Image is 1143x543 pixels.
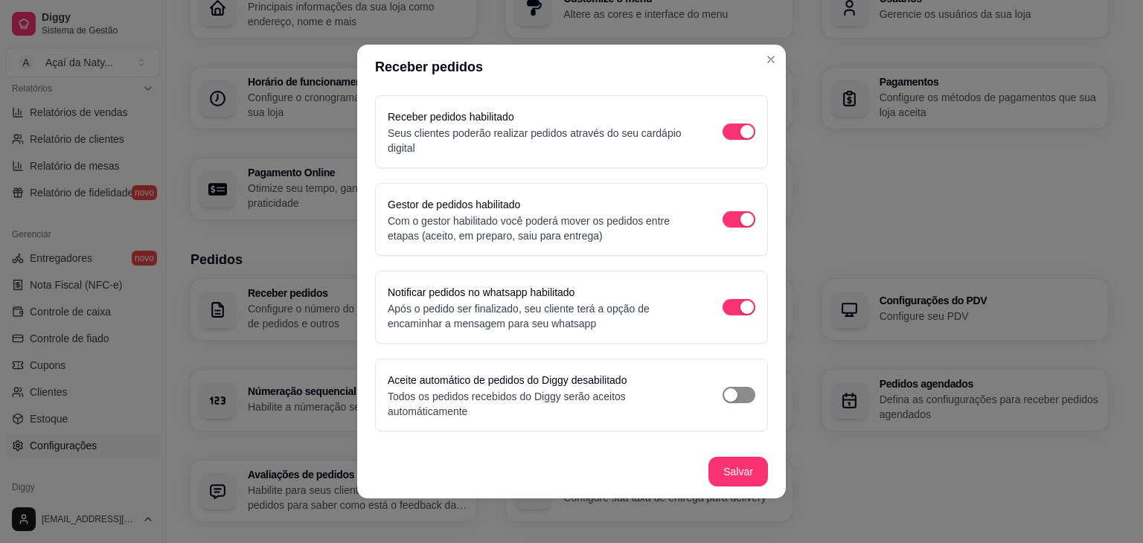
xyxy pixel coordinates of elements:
p: Com o gestor habilitado você poderá mover os pedidos entre etapas (aceito, em preparo, saiu para ... [388,213,693,243]
label: Notificar pedidos no whatsapp habilitado [388,286,574,298]
p: Seus clientes poderão realizar pedidos através do seu cardápio digital [388,126,693,155]
button: Salvar [708,457,768,486]
button: Close [759,48,783,71]
label: Gestor de pedidos habilitado [388,199,520,211]
p: Após o pedido ser finalizado, seu cliente terá a opção de encaminhar a mensagem para seu whatsapp [388,301,693,331]
label: Aceite automático de pedidos do Diggy desabilitado [388,374,627,386]
p: Todos os pedidos recebidos do Diggy serão aceitos automáticamente [388,389,693,419]
header: Receber pedidos [357,45,786,89]
label: Receber pedidos habilitado [388,111,514,123]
